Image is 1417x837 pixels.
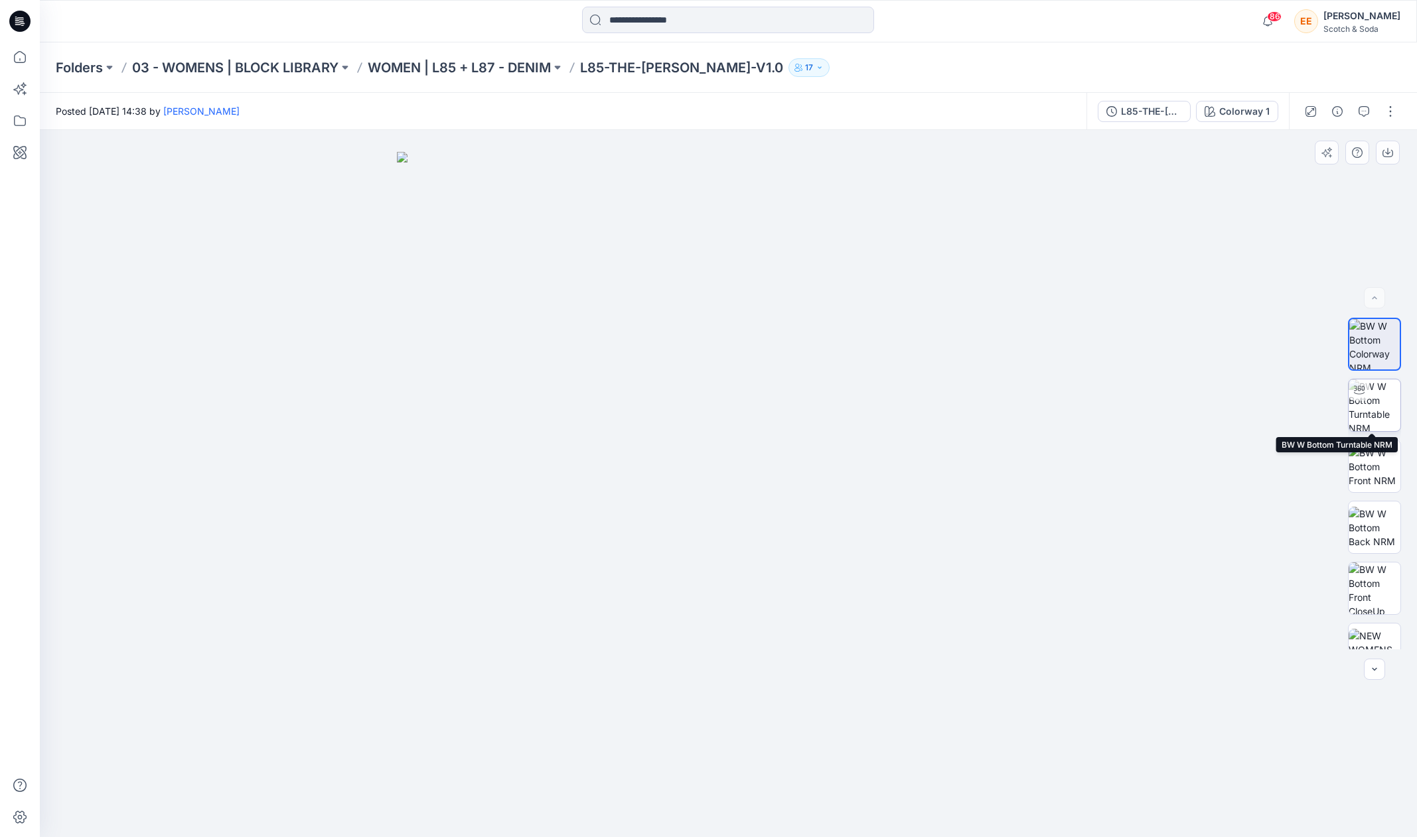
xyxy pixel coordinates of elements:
span: 86 [1267,11,1282,22]
img: BW W Bottom Turntable NRM [1349,379,1400,431]
div: L85-THE-[PERSON_NAME]-V1.0 [1121,104,1182,119]
button: 17 [788,58,830,77]
img: BW W Bottom Front NRM [1349,446,1400,487]
span: Posted [DATE] 14:38 by [56,104,240,118]
p: 17 [805,60,813,75]
button: L85-THE-[PERSON_NAME]-V1.0 [1098,101,1191,122]
img: BW W Bottom Back NRM [1349,507,1400,548]
button: Colorway 1 [1196,101,1278,122]
div: [PERSON_NAME] [1323,8,1400,24]
div: EE [1294,9,1318,33]
p: L85-THE-[PERSON_NAME]-V1.0 [580,58,783,77]
a: Folders [56,58,103,77]
a: 03 - WOMENS | BLOCK LIBRARY [132,58,338,77]
div: Scotch & Soda [1323,24,1400,34]
img: BW W Bottom Colorway NRM [1349,319,1400,369]
img: eyJhbGciOiJIUzI1NiIsImtpZCI6IjAiLCJzbHQiOiJzZXMiLCJ0eXAiOiJKV1QifQ.eyJkYXRhIjp7InR5cGUiOiJzdG9yYW... [397,152,1061,837]
img: NEW WOMENS BTM LONG [1349,629,1400,671]
a: WOMEN | L85 + L87 - DENIM [368,58,551,77]
a: [PERSON_NAME] [163,105,240,117]
button: Details [1327,101,1348,122]
div: Colorway 1 [1219,104,1270,119]
img: BW W Bottom Front CloseUp NRM [1349,562,1400,614]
